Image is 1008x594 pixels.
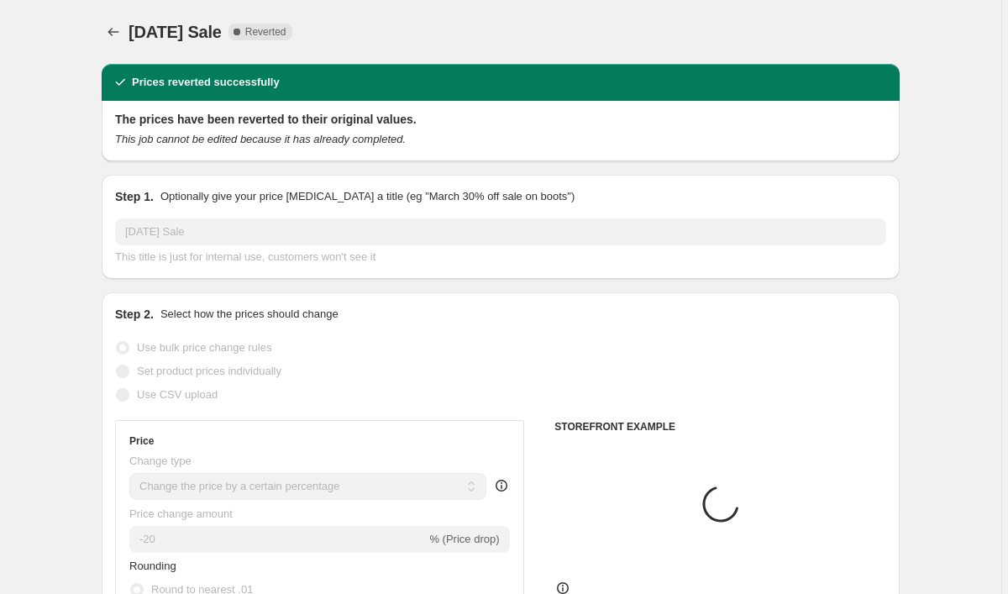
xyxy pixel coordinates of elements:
[160,188,575,205] p: Optionally give your price [MEDICAL_DATA] a title (eg "March 30% off sale on boots")
[132,74,280,91] h2: Prices reverted successfully
[554,420,886,434] h6: STOREFRONT EXAMPLE
[115,111,886,128] h2: The prices have been reverted to their original values.
[129,23,222,41] span: [DATE] Sale
[493,477,510,494] div: help
[115,250,375,263] span: This title is just for internal use, customers won't see it
[160,306,339,323] p: Select how the prices should change
[129,560,176,572] span: Rounding
[115,306,154,323] h2: Step 2.
[115,133,406,145] i: This job cannot be edited because it has already completed.
[115,218,886,245] input: 30% off holiday sale
[137,388,218,401] span: Use CSV upload
[429,533,499,545] span: % (Price drop)
[137,365,281,377] span: Set product prices individually
[129,507,233,520] span: Price change amount
[129,526,426,553] input: -15
[102,20,125,44] button: Price change jobs
[245,25,286,39] span: Reverted
[137,341,271,354] span: Use bulk price change rules
[129,434,154,448] h3: Price
[129,455,192,467] span: Change type
[115,188,154,205] h2: Step 1.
